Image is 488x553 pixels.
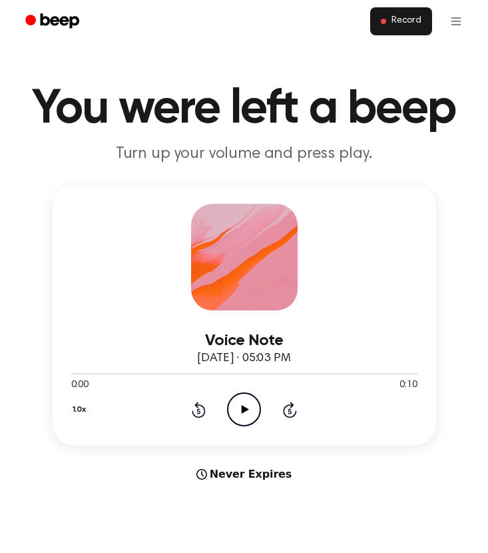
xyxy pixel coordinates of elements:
button: Open menu [440,5,472,37]
div: Never Expires [53,466,436,482]
span: 0:10 [399,378,417,392]
span: [DATE] · 05:03 PM [197,352,290,364]
button: Record [370,7,432,35]
p: Turn up your volume and press play. [16,144,472,164]
span: Record [391,15,421,27]
h1: You were left a beep [16,85,472,133]
button: 1.0x [71,398,91,421]
a: Beep [16,9,91,35]
h3: Voice Note [71,332,417,350]
span: 0:00 [71,378,89,392]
